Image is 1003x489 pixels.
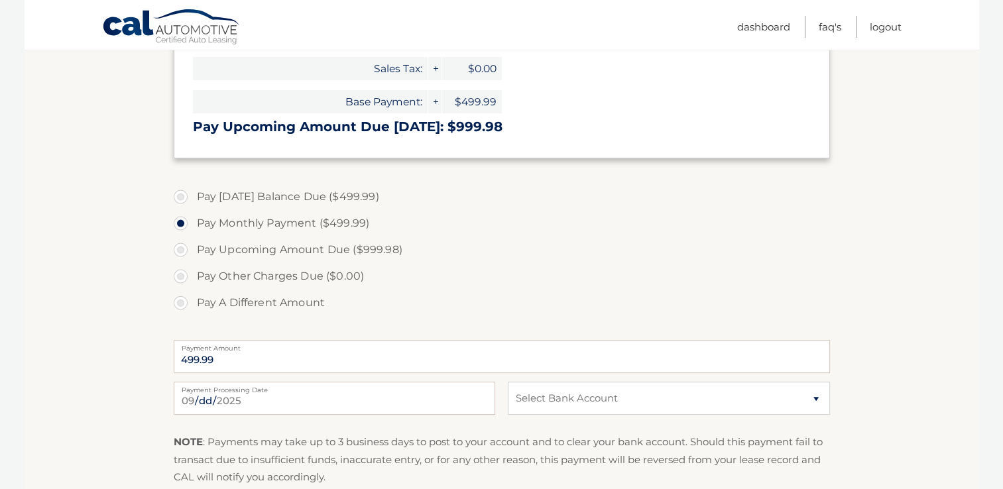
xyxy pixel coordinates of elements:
h3: Pay Upcoming Amount Due [DATE]: $999.98 [193,119,811,135]
strong: NOTE [174,435,203,448]
label: Payment Processing Date [174,382,495,392]
label: Pay [DATE] Balance Due ($499.99) [174,184,830,210]
p: : Payments may take up to 3 business days to post to your account and to clear your bank account.... [174,433,830,486]
a: Logout [870,16,902,38]
span: $0.00 [442,57,502,80]
a: Dashboard [737,16,790,38]
span: $499.99 [442,90,502,113]
input: Payment Date [174,382,495,415]
span: + [428,57,442,80]
span: + [428,90,442,113]
label: Pay Other Charges Due ($0.00) [174,263,830,290]
a: FAQ's [819,16,841,38]
label: Pay Monthly Payment ($499.99) [174,210,830,237]
label: Pay Upcoming Amount Due ($999.98) [174,237,830,263]
input: Payment Amount [174,340,830,373]
span: Sales Tax: [193,57,428,80]
label: Payment Amount [174,340,830,351]
label: Pay A Different Amount [174,290,830,316]
a: Cal Automotive [102,9,241,47]
span: Base Payment: [193,90,428,113]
